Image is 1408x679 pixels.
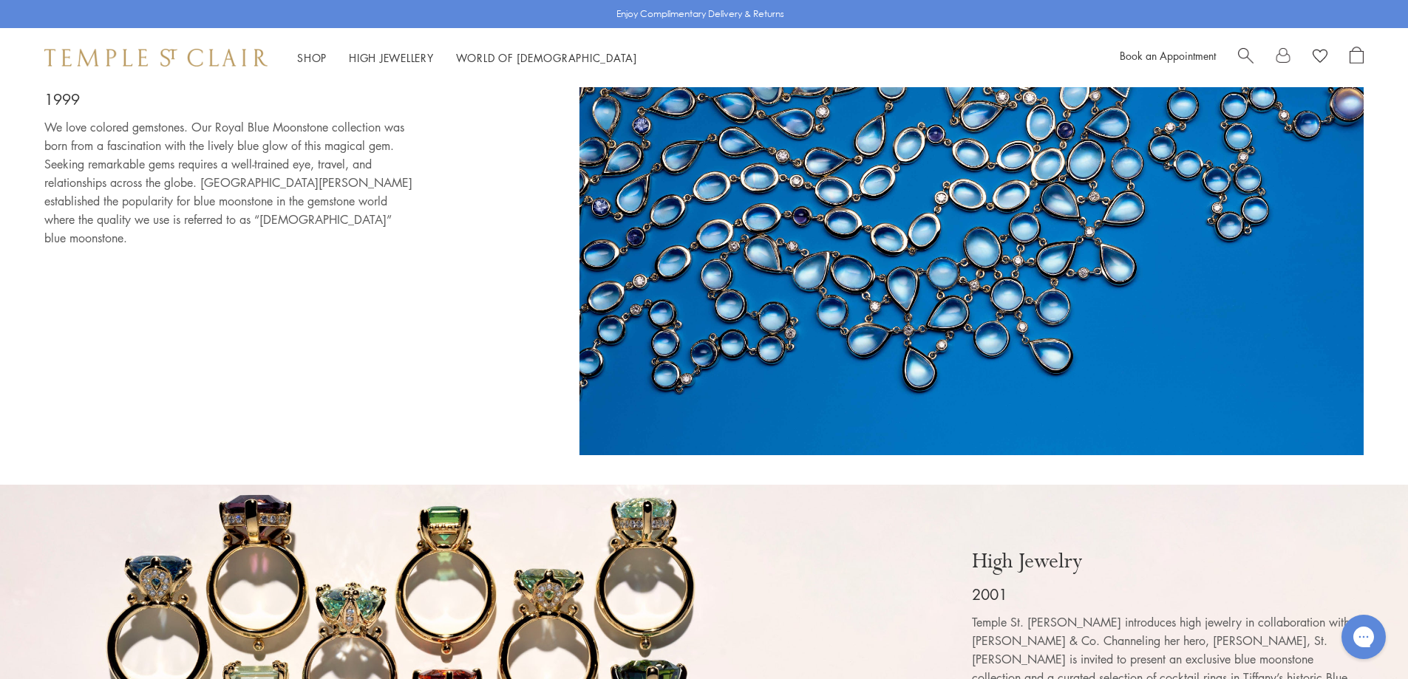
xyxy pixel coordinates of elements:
[349,50,434,65] a: High JewelleryHigh Jewellery
[1238,47,1254,69] a: Search
[44,49,268,66] img: Temple St. Clair
[297,49,637,67] nav: Main navigation
[1313,47,1327,69] a: View Wishlist
[297,50,327,65] a: ShopShop
[456,50,637,65] a: World of [DEMOGRAPHIC_DATA]World of [DEMOGRAPHIC_DATA]
[1120,48,1216,63] a: Book an Appointment
[1334,610,1393,664] iframe: Gorgias live chat messenger
[1350,47,1364,69] a: Open Shopping Bag
[44,87,414,111] p: 1999
[44,118,414,248] p: We love colored gemstones. Our Royal Blue Moonstone collection was born from a fascination with t...
[616,7,784,21] p: Enjoy Complimentary Delivery & Returns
